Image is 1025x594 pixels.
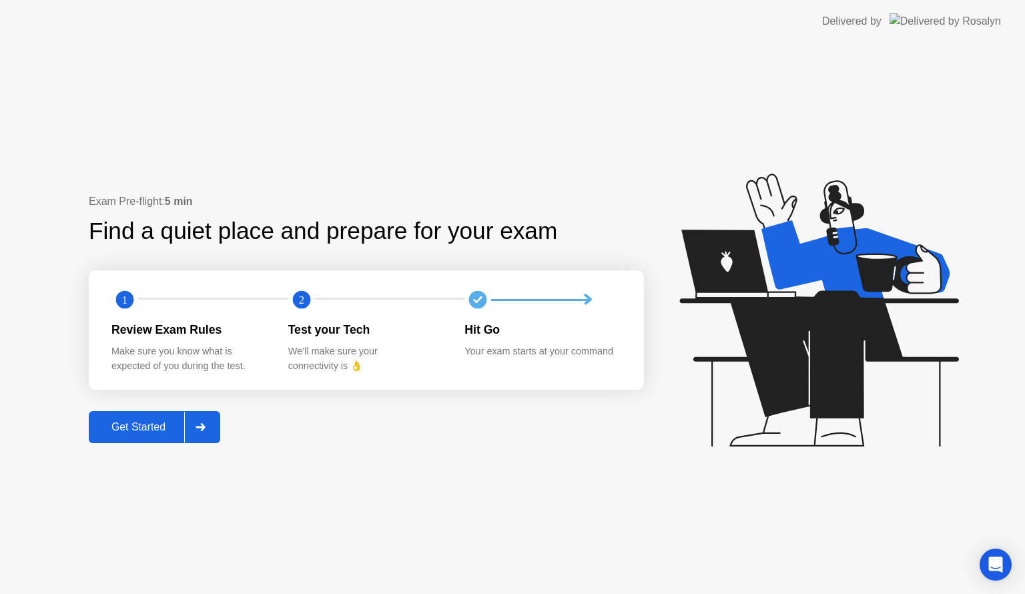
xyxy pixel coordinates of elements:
[299,294,304,306] text: 2
[122,294,127,306] text: 1
[980,549,1012,581] div: Open Intercom Messenger
[93,421,184,433] div: Get Started
[464,321,620,338] div: Hit Go
[890,13,1001,29] img: Delivered by Rosalyn
[165,196,193,207] b: 5 min
[822,13,882,29] div: Delivered by
[111,321,267,338] div: Review Exam Rules
[288,321,444,338] div: Test your Tech
[464,344,620,359] div: Your exam starts at your command
[111,344,267,373] div: Make sure you know what is expected of you during the test.
[89,411,220,443] button: Get Started
[288,344,444,373] div: We’ll make sure your connectivity is 👌
[89,214,559,249] div: Find a quiet place and prepare for your exam
[89,194,644,210] div: Exam Pre-flight:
